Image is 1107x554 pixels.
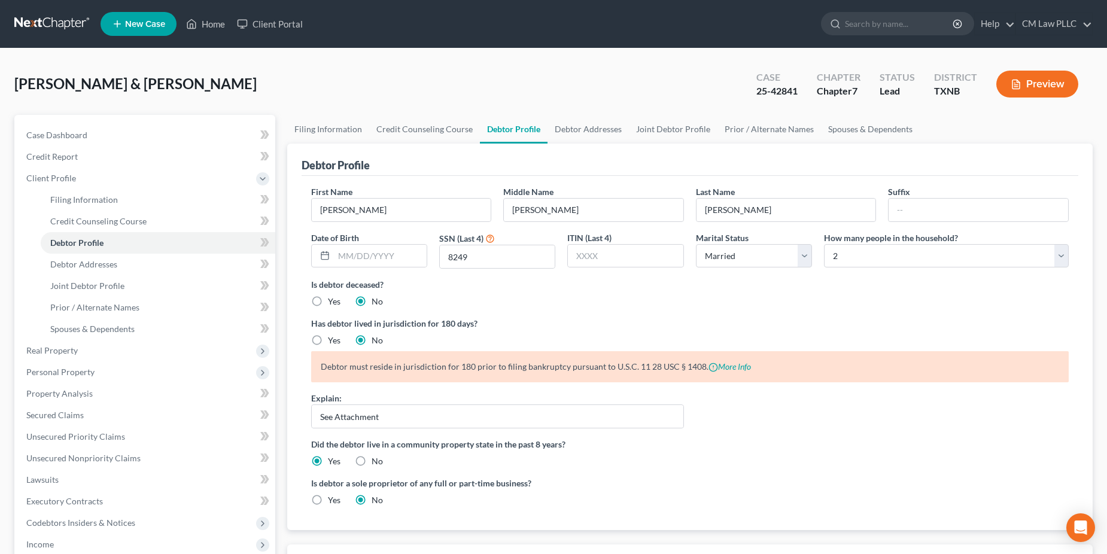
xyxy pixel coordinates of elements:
[26,367,95,377] span: Personal Property
[696,185,735,198] label: Last Name
[934,71,977,84] div: District
[934,84,977,98] div: TXNB
[328,296,340,308] label: Yes
[26,130,87,140] span: Case Dashboard
[369,115,480,144] a: Credit Counseling Course
[311,185,352,198] label: First Name
[302,158,370,172] div: Debtor Profile
[26,410,84,420] span: Secured Claims
[41,189,275,211] a: Filing Information
[328,494,340,506] label: Yes
[996,71,1078,98] button: Preview
[17,448,275,469] a: Unsecured Nonpriority Claims
[287,115,369,144] a: Filing Information
[17,383,275,404] a: Property Analysis
[311,351,1069,382] div: Debtor must reside in jurisdiction for 180 prior to filing bankruptcy pursuant to U.S.C. 11 28 US...
[567,232,612,244] label: ITIN (Last 4)
[14,75,257,92] span: [PERSON_NAME] & [PERSON_NAME]
[312,405,683,428] input: Explain...
[824,232,958,244] label: How many people in the household?
[26,431,125,442] span: Unsecured Priority Claims
[629,115,717,144] a: Joint Debtor Profile
[125,20,165,29] span: New Case
[41,275,275,297] a: Joint Debtor Profile
[311,477,684,489] label: Is debtor a sole proprietor of any full or part-time business?
[26,474,59,485] span: Lawsuits
[17,426,275,448] a: Unsecured Priority Claims
[17,146,275,168] a: Credit Report
[440,245,555,268] input: XXXX
[26,345,78,355] span: Real Property
[26,539,54,549] span: Income
[26,496,103,506] span: Executory Contracts
[311,278,1069,291] label: Is debtor deceased?
[312,199,491,221] input: --
[503,185,553,198] label: Middle Name
[372,334,383,346] label: No
[889,199,1068,221] input: --
[372,455,383,467] label: No
[17,124,275,146] a: Case Dashboard
[311,317,1069,330] label: Has debtor lived in jurisdiction for 180 days?
[708,361,751,372] a: More Info
[845,13,954,35] input: Search by name...
[888,185,910,198] label: Suffix
[880,84,915,98] div: Lead
[717,115,821,144] a: Prior / Alternate Names
[50,216,147,226] span: Credit Counseling Course
[568,245,683,267] input: XXXX
[231,13,309,35] a: Client Portal
[50,194,118,205] span: Filing Information
[439,232,483,245] label: SSN (Last 4)
[41,254,275,275] a: Debtor Addresses
[311,438,1069,450] label: Did the debtor live in a community property state in the past 8 years?
[880,71,915,84] div: Status
[817,71,860,84] div: Chapter
[1066,513,1095,542] div: Open Intercom Messenger
[50,259,117,269] span: Debtor Addresses
[311,392,342,404] label: Explain:
[756,84,798,98] div: 25-42841
[697,199,876,221] input: --
[17,469,275,491] a: Lawsuits
[17,404,275,426] a: Secured Claims
[50,324,135,334] span: Spouses & Dependents
[26,151,78,162] span: Credit Report
[26,518,135,528] span: Codebtors Insiders & Notices
[26,453,141,463] span: Unsecured Nonpriority Claims
[50,302,139,312] span: Prior / Alternate Names
[26,173,76,183] span: Client Profile
[41,318,275,340] a: Spouses & Dependents
[696,232,749,244] label: Marital Status
[1016,13,1092,35] a: CM Law PLLC
[50,238,104,248] span: Debtor Profile
[41,232,275,254] a: Debtor Profile
[480,115,548,144] a: Debtor Profile
[50,281,124,291] span: Joint Debtor Profile
[852,85,857,96] span: 7
[372,494,383,506] label: No
[817,84,860,98] div: Chapter
[975,13,1015,35] a: Help
[504,199,683,221] input: M.I
[17,491,275,512] a: Executory Contracts
[756,71,798,84] div: Case
[548,115,629,144] a: Debtor Addresses
[821,115,920,144] a: Spouses & Dependents
[180,13,231,35] a: Home
[328,455,340,467] label: Yes
[26,388,93,398] span: Property Analysis
[372,296,383,308] label: No
[334,245,427,267] input: MM/DD/YYYY
[41,211,275,232] a: Credit Counseling Course
[41,297,275,318] a: Prior / Alternate Names
[328,334,340,346] label: Yes
[311,232,359,244] label: Date of Birth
